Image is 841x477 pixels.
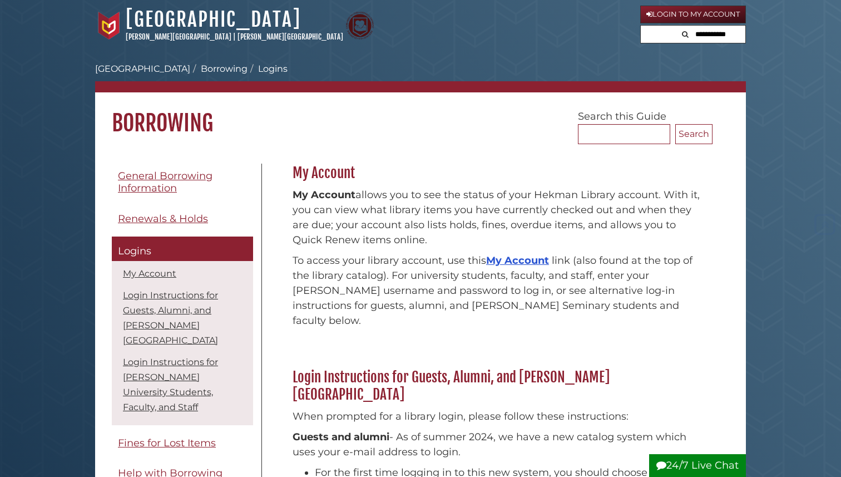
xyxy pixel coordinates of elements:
span: Logins [118,245,151,257]
button: Search [679,26,692,41]
span: General Borrowing Information [118,170,212,195]
button: 24/7 Live Chat [649,454,746,477]
p: - As of summer 2024, we have a new catalog system which uses your e-mail address to login. [293,430,707,460]
a: Logins [112,237,253,261]
p: When prompted for a library login, please follow these instructions: [293,409,707,424]
a: Login to My Account [640,6,746,23]
i: Search [682,31,689,38]
img: Calvin Theological Seminary [346,12,374,40]
a: My Account [486,254,549,267]
span: Renewals & Holds [118,213,208,225]
p: To access your library account, use this link (also found at the top of the library catalog). For... [293,253,707,328]
a: Back to Top [812,218,838,230]
a: Borrowing [201,63,248,74]
h2: Login Instructions for Guests, Alumni, and [PERSON_NAME][GEOGRAPHIC_DATA] [287,368,713,404]
nav: breadcrumb [95,62,746,92]
a: Login Instructions for Guests, Alumni, and [PERSON_NAME][GEOGRAPHIC_DATA] [123,290,218,346]
a: Fines for Lost Items [112,431,253,456]
a: My Account [123,268,176,279]
a: [GEOGRAPHIC_DATA] [126,7,301,32]
strong: Guests and alumni [293,431,389,443]
h2: My Account [287,164,713,182]
li: Logins [248,62,288,76]
a: Login Instructions for [PERSON_NAME] University Students, Faculty, and Staff [123,357,218,412]
img: Calvin University [95,12,123,40]
span: | [233,32,236,41]
p: allows you to see the status of your Hekman Library account. With it, you can view what library i... [293,188,707,248]
strong: My Account [293,189,355,201]
a: [PERSON_NAME][GEOGRAPHIC_DATA] [126,32,231,41]
a: [GEOGRAPHIC_DATA] [95,63,190,74]
span: Fines for Lost Items [118,437,216,449]
button: Search [675,124,713,144]
a: Renewals & Holds [112,206,253,232]
h1: Borrowing [95,92,746,137]
a: [PERSON_NAME][GEOGRAPHIC_DATA] [238,32,343,41]
a: General Borrowing Information [112,164,253,201]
